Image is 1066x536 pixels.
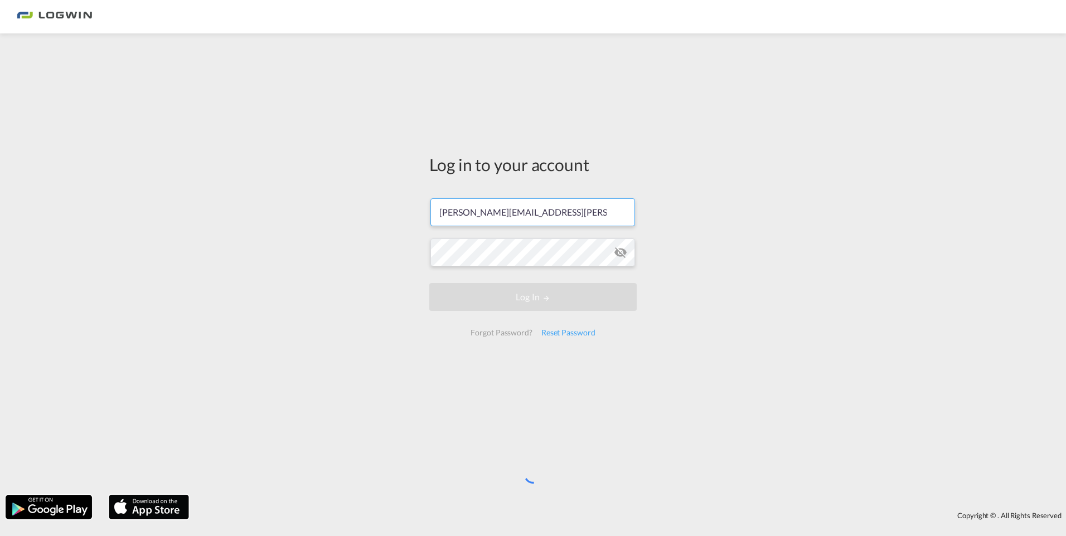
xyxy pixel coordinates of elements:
[108,494,190,520] img: apple.png
[195,506,1066,525] div: Copyright © . All Rights Reserved
[17,4,92,30] img: 2761ae10d95411efa20a1f5e0282d2d7.png
[614,246,627,259] md-icon: icon-eye-off
[466,323,536,343] div: Forgot Password?
[4,494,93,520] img: google.png
[537,323,600,343] div: Reset Password
[430,198,635,226] input: Enter email/phone number
[429,153,637,176] div: Log in to your account
[429,283,637,311] button: LOGIN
